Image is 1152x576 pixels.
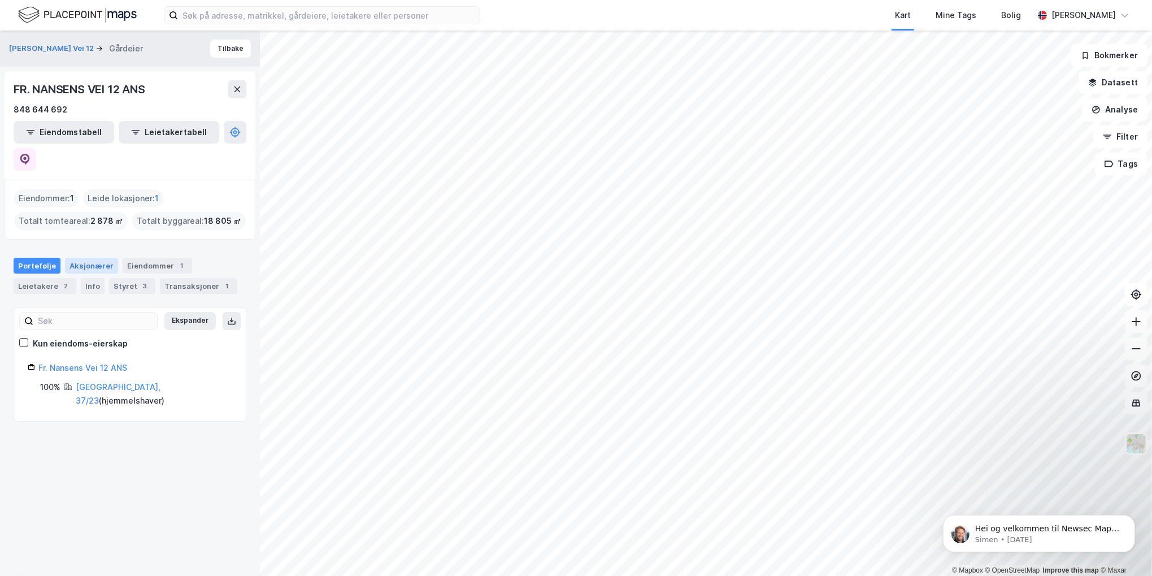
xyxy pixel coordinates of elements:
[65,258,118,274] div: Aksjonærer
[936,8,976,22] div: Mine Tags
[81,278,105,294] div: Info
[1082,98,1147,121] button: Analyse
[1125,433,1147,454] img: Z
[1093,125,1147,148] button: Filter
[119,121,219,144] button: Leietakertabell
[140,280,151,292] div: 3
[1079,71,1147,94] button: Datasett
[123,258,192,274] div: Eiendommer
[76,382,160,405] a: [GEOGRAPHIC_DATA], 37/23
[14,103,67,116] div: 848 644 692
[176,260,188,271] div: 1
[14,212,128,230] div: Totalt tomteareal :
[14,121,114,144] button: Eiendomstabell
[155,192,159,205] span: 1
[76,380,232,408] div: ( hjemmelshaver )
[18,5,137,25] img: logo.f888ab2527a4732fd821a326f86c7f29.svg
[40,380,60,394] div: 100%
[985,566,1040,574] a: OpenStreetMap
[160,278,237,294] div: Transaksjoner
[90,214,123,228] span: 2 878 ㎡
[33,337,128,350] div: Kun eiendoms-eierskap
[1095,153,1147,175] button: Tags
[204,214,241,228] span: 18 805 ㎡
[14,278,76,294] div: Leietakere
[9,43,96,54] button: [PERSON_NAME] Vei 12
[38,363,127,373] a: Fr. Nansens Vei 12 ANS
[109,278,155,294] div: Styret
[926,491,1152,570] iframe: Intercom notifications message
[952,566,983,574] a: Mapbox
[109,42,143,55] div: Gårdeier
[14,189,79,207] div: Eiendommer :
[70,192,74,205] span: 1
[1043,566,1099,574] a: Improve this map
[33,313,157,330] input: Søk
[83,189,163,207] div: Leide lokasjoner :
[60,280,72,292] div: 2
[895,8,911,22] div: Kart
[178,7,480,24] input: Søk på adresse, matrikkel, gårdeiere, leietakere eller personer
[14,258,60,274] div: Portefølje
[221,280,233,292] div: 1
[164,312,216,330] button: Ekspander
[1051,8,1116,22] div: [PERSON_NAME]
[210,40,251,58] button: Tilbake
[132,212,246,230] div: Totalt byggareal :
[14,80,147,98] div: FR. NANSENS VEI 12 ANS
[1001,8,1021,22] div: Bolig
[1071,44,1147,67] button: Bokmerker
